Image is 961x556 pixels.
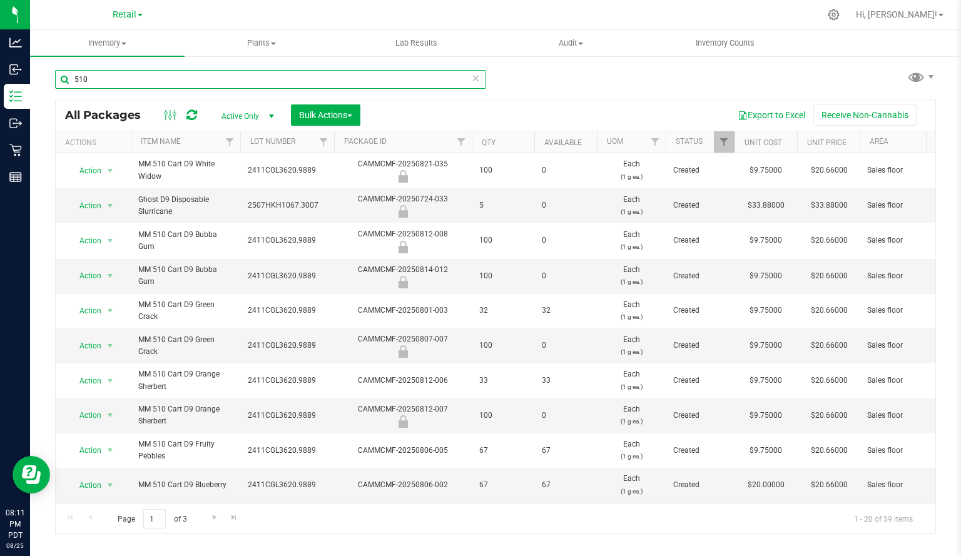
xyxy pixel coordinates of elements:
span: 2411CGL3620.9889 [248,375,327,387]
span: 2411CGL3620.9889 [248,164,327,176]
span: select [103,372,118,390]
span: $20.66000 [805,407,854,425]
span: $20.66000 [805,267,854,285]
a: Item Name [141,137,181,146]
button: Export to Excel [730,104,813,126]
span: 33 [479,375,527,387]
span: Each [604,194,658,218]
span: Sales floor [867,200,946,211]
span: MM 510 Cart D9 Green Crack [138,299,233,323]
div: Newly Received [332,415,474,428]
span: 2411CGL3620.9889 [248,445,327,457]
a: Go to the last page [225,509,243,526]
div: Actions [65,138,126,147]
a: Unit Cost [745,138,782,147]
inline-svg: Analytics [9,36,22,49]
span: Inventory Counts [679,38,771,49]
span: 0 [542,200,589,211]
span: Each [604,368,658,392]
span: 100 [479,410,527,422]
p: (1 g ea.) [604,415,658,427]
span: Action [68,197,102,215]
span: Sales floor [867,410,946,422]
span: Each [604,229,658,253]
span: select [103,162,118,179]
span: 2411CGL3620.9889 [248,270,327,282]
span: Sales floor [867,235,946,246]
a: Qty [482,138,496,147]
span: $20.66000 [805,372,854,390]
p: (1 g ea.) [604,311,658,323]
span: select [103,267,118,285]
a: Lab Results [339,30,494,56]
span: Created [673,410,727,422]
span: 1 - 20 of 59 items [844,509,923,528]
inline-svg: Inventory [9,90,22,103]
span: 100 [479,164,527,176]
span: Each [604,158,658,182]
a: Status [676,137,703,146]
p: (1 g ea.) [604,241,658,253]
inline-svg: Inbound [9,63,22,76]
span: 2411CGL3620.9889 [248,410,327,422]
a: Unit Price [807,138,847,147]
span: 67 [479,445,527,457]
a: Filter [714,131,735,153]
span: 100 [479,235,527,246]
p: 08/25 [6,541,24,550]
span: Created [673,235,727,246]
td: $9.75000 [735,294,797,328]
span: Bulk Actions [299,110,352,120]
span: MM 510 Cart D9 Orange Sherbert [138,368,233,392]
span: Action [68,267,102,285]
span: Sales floor [867,164,946,176]
div: CAMMCMF-20250814-012 [332,264,474,288]
inline-svg: Outbound [9,117,22,129]
span: Sales floor [867,479,946,491]
span: 100 [479,340,527,351]
td: $9.75000 [735,259,797,294]
div: CAMMCMF-20250812-006 [332,375,474,387]
div: CAMMCMF-20250812-008 [332,228,474,253]
div: CAMMCMF-20250821-035 [332,158,474,183]
div: CAMMCMF-20250807-007 [332,333,474,358]
p: (1 g ea.) [604,206,658,218]
div: CAMMCMF-20250801-003 [332,305,474,316]
span: Inventory [30,38,185,49]
span: select [103,407,118,424]
div: Newly Received [332,276,474,288]
div: Newly Received [332,205,474,218]
span: Sales floor [867,305,946,316]
a: Filter [220,131,240,153]
span: Created [673,270,727,282]
span: 67 [542,479,589,491]
td: $9.75000 [735,433,797,468]
iframe: Resource center [13,456,50,493]
span: select [103,302,118,320]
p: 08:11 PM PDT [6,507,24,541]
button: Bulk Actions [291,104,360,126]
a: Area [870,137,888,146]
span: select [103,337,118,355]
p: (1 g ea.) [604,276,658,288]
a: UOM [607,137,623,146]
p: (1 g ea.) [604,450,658,462]
a: Filter [645,131,666,153]
div: Newly Received [332,170,474,183]
span: 0 [542,235,589,246]
span: MM 510 Cart D9 Orange Sherbert [138,403,233,427]
td: $9.75000 [735,223,797,258]
span: 2411CGL3620.9889 [248,479,327,491]
span: Created [673,445,727,457]
inline-svg: Retail [9,144,22,156]
span: 100 [479,270,527,282]
span: 33 [542,375,589,387]
span: 0 [542,410,589,422]
a: Available [544,138,582,147]
span: MM 510 Cart D9 Bubba Gum [138,229,233,253]
span: Action [68,372,102,390]
a: Inventory Counts [648,30,803,56]
div: CAMMCMF-20250724-033 [332,193,474,218]
span: Sales floor [867,375,946,387]
p: (1 g ea.) [604,485,658,497]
